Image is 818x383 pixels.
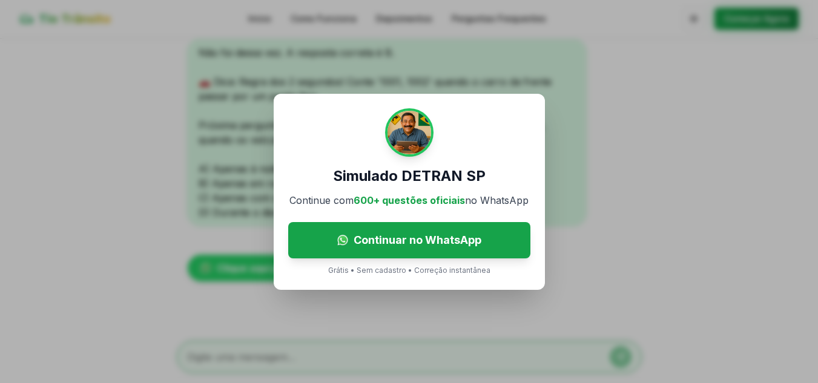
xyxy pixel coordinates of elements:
a: Continuar no WhatsApp [288,222,530,258]
p: Grátis • Sem cadastro • Correção instantânea [328,266,490,275]
span: 600+ questões oficiais [354,194,465,206]
h3: Simulado DETRAN SP [333,166,486,186]
p: Continue com no WhatsApp [289,193,529,208]
img: Tio Trânsito [385,108,434,157]
span: Continuar no WhatsApp [354,232,481,249]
